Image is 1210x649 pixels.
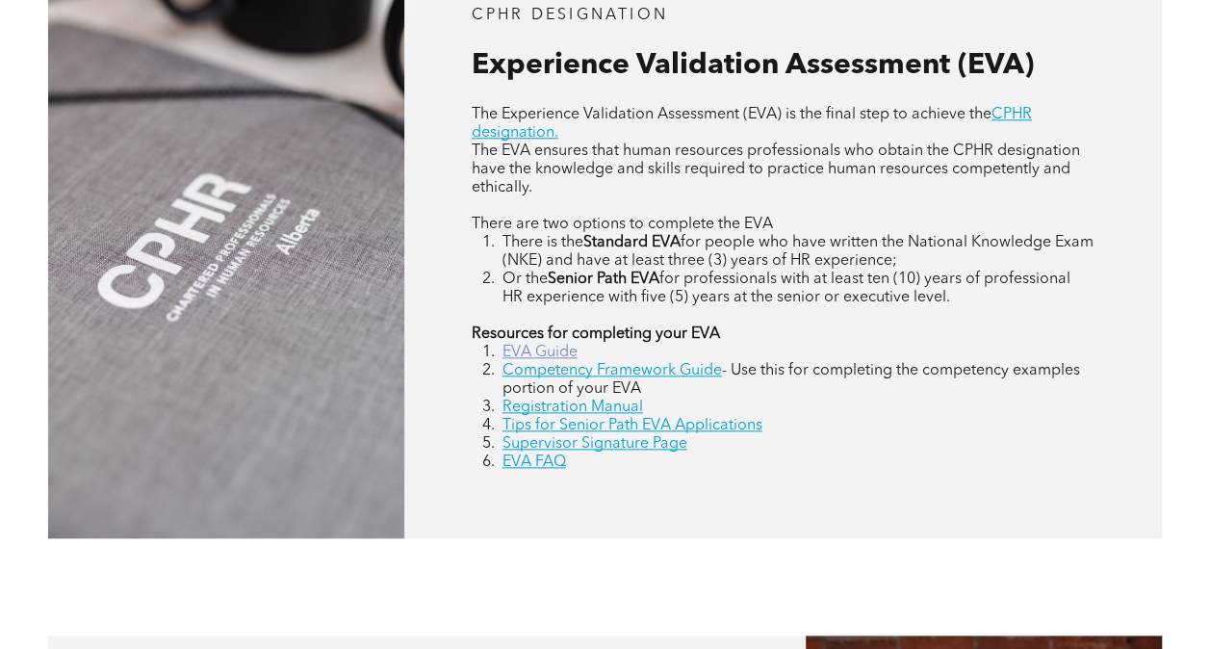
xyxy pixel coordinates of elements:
[502,363,722,378] a: Competency Framework Guide
[502,454,566,470] a: EVA FAQ
[502,272,548,287] span: Or the
[472,217,773,232] span: There are two options to complete the EVA
[502,436,687,452] a: Supervisor Signature Page
[502,400,643,415] a: Registration Manual
[583,235,681,250] strong: Standard EVA
[472,107,1032,141] a: CPHR designation.
[472,8,668,23] span: CPHR DESIGNATION
[502,363,1080,397] span: - Use this for completing the competency examples portion of your EVA
[502,345,578,360] a: EVA Guide
[502,272,1070,305] span: for professionals with at least ten (10) years of professional HR experience with five (5) years ...
[502,418,762,433] a: Tips for Senior Path EVA Applications
[548,272,659,287] strong: Senior Path EVA
[472,51,1034,80] span: Experience Validation Assessment (EVA)
[502,235,583,250] span: There is the
[502,235,1094,269] span: for people who have written the National Knowledge Exam (NKE) and have at least three (3) years o...
[472,107,991,122] span: The Experience Validation Assessment (EVA) is the final step to achieve the
[472,326,720,342] strong: Resources for completing your EVA
[472,143,1080,195] span: The EVA ensures that human resources professionals who obtain the CPHR designation have the knowl...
